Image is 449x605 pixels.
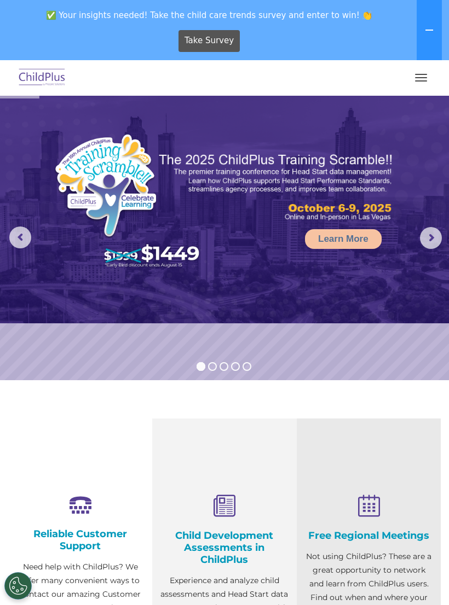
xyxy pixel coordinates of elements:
[4,4,415,26] span: ✅ Your insights needed! Take the child care trends survey and enter to win! 👏
[305,530,433,542] h4: Free Regional Meetings
[4,572,32,600] button: Cookies Settings
[394,552,449,605] iframe: Chat Widget
[305,229,382,249] a: Learn More
[185,31,234,50] span: Take Survey
[160,530,288,566] h4: Child Development Assessments in ChildPlus
[16,65,68,91] img: ChildPlus by Procare Solutions
[16,528,144,552] h4: Reliable Customer Support
[179,30,240,52] a: Take Survey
